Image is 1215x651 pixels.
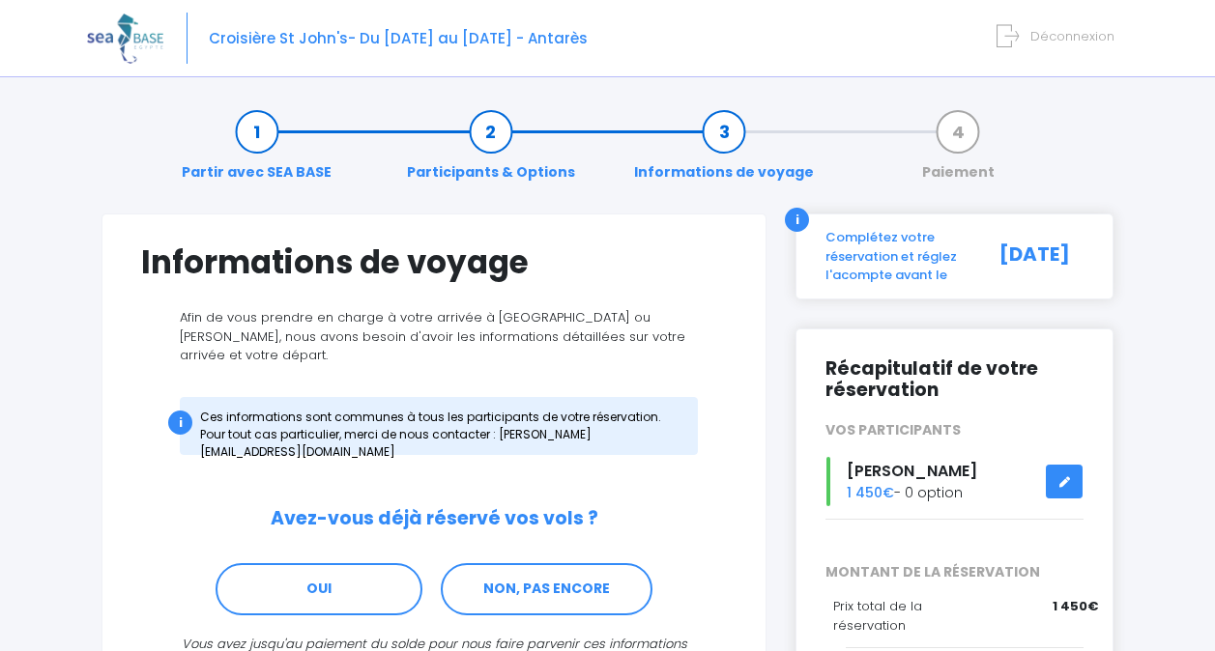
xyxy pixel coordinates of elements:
span: MONTANT DE LA RÉSERVATION [811,562,1098,582]
span: Croisière St John's- Du [DATE] au [DATE] - Antarès [209,28,588,48]
div: Complétez votre réservation et réglez l'acompte avant le [811,228,978,285]
span: 1 450€ [847,483,894,502]
span: Prix total de la réservation [833,597,922,635]
div: [DATE] [978,228,1098,285]
a: OUI [216,563,422,615]
div: - 0 option [811,457,1098,506]
div: Ces informations sont communes à tous les participants de votre réservation. Pour tout cas partic... [180,397,698,455]
p: Afin de vous prendre en charge à votre arrivée à [GEOGRAPHIC_DATA] ou [PERSON_NAME], nous avons b... [141,308,727,365]
a: NON, PAS ENCORE [441,563,652,615]
a: Informations de voyage [624,122,824,183]
span: [PERSON_NAME] [847,460,977,482]
div: VOS PARTICIPANTS [811,420,1098,440]
h2: Avez-vous déjà réservé vos vols ? [141,508,727,530]
a: Participants & Options [397,122,585,183]
span: 1 450€ [1053,597,1098,616]
h2: Récapitulatif de votre réservation [825,358,1084,403]
h1: Informations de voyage [141,243,727,281]
span: Déconnexion [1030,27,1114,45]
a: Paiement [912,122,1004,183]
a: Partir avec SEA BASE [172,122,341,183]
div: i [168,410,192,435]
div: i [785,208,809,232]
